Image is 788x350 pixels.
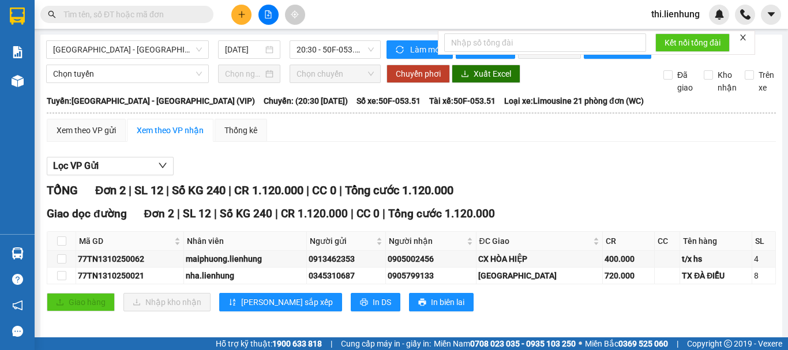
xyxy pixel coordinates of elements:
[275,207,278,220] span: |
[754,269,774,282] div: 8
[137,124,204,137] div: Xem theo VP nhận
[231,5,252,25] button: plus
[387,65,450,83] button: Chuyển phơi
[388,269,474,282] div: 0905799133
[677,337,678,350] span: |
[186,269,305,282] div: nha.lienhung
[766,9,776,20] span: caret-down
[603,232,655,251] th: CR
[387,40,453,59] button: syncLàm mới
[461,70,469,79] span: download
[665,36,721,49] span: Kết nối tổng đài
[382,207,385,220] span: |
[225,67,263,80] input: Chọn ngày
[431,296,464,308] span: In biên lai
[234,183,303,197] span: CR 1.120.000
[291,10,299,18] span: aim
[129,183,132,197] span: |
[47,183,78,197] span: TỔNG
[306,183,309,197] span: |
[357,207,380,220] span: CC 0
[214,207,217,220] span: |
[172,183,226,197] span: Số KG 240
[48,10,56,18] span: search
[76,268,184,284] td: 77TN1310250021
[53,41,202,58] span: Nha Trang - Đà Nẵng (VIP)
[134,183,163,197] span: SL 12
[310,235,374,247] span: Người gửi
[47,96,255,106] b: Tuyến: [GEOGRAPHIC_DATA] - [GEOGRAPHIC_DATA] (VIP)
[389,235,464,247] span: Người nhận
[166,183,169,197] span: |
[216,337,322,350] span: Hỗ trợ kỹ thuật:
[396,46,406,55] span: sync
[339,183,342,197] span: |
[504,95,644,107] span: Loại xe: Limousine 21 phòng đơn (WC)
[12,326,23,337] span: message
[12,300,23,311] span: notification
[309,269,384,282] div: 0345310687
[388,207,495,220] span: Tổng cước 1.120.000
[418,298,426,307] span: printer
[228,298,237,307] span: sort-ascending
[754,69,779,94] span: Trên xe
[47,207,127,220] span: Giao dọc đường
[47,293,115,311] button: uploadGiao hàng
[95,183,126,197] span: Đơn 2
[183,207,211,220] span: SL 12
[10,7,25,25] img: logo-vxr
[579,341,582,346] span: ⚪️
[309,253,384,265] div: 0913462353
[12,247,24,259] img: warehouse-icon
[12,274,23,285] span: question-circle
[297,65,374,82] span: Chọn chuyến
[264,10,272,18] span: file-add
[341,337,431,350] span: Cung cấp máy in - giấy in:
[724,340,732,348] span: copyright
[429,95,496,107] span: Tài xế: 50F-053.51
[79,235,172,247] span: Mã GD
[713,69,741,94] span: Kho nhận
[225,43,263,56] input: 13/10/2025
[682,269,749,282] div: TX ĐÀ ĐIỂU
[740,9,751,20] img: phone-icon
[219,293,342,311] button: sort-ascending[PERSON_NAME] sắp xếp
[264,95,348,107] span: Chuyến: (20:30 [DATE])
[655,232,680,251] th: CC
[642,7,709,21] span: thi.lienhung
[144,207,175,220] span: Đơn 2
[585,337,668,350] span: Miền Bắc
[238,10,246,18] span: plus
[682,253,749,265] div: t/x hs
[272,339,322,348] strong: 1900 633 818
[241,296,333,308] span: [PERSON_NAME] sắp xếp
[63,8,200,21] input: Tìm tên, số ĐT hoặc mã đơn
[680,232,752,251] th: Tên hàng
[605,253,652,265] div: 400.000
[655,33,730,52] button: Kết nối tổng đài
[224,124,257,137] div: Thống kê
[470,339,576,348] strong: 0708 023 035 - 0935 103 250
[345,183,453,197] span: Tổng cước 1.120.000
[177,207,180,220] span: |
[410,43,444,56] span: Làm mới
[360,298,368,307] span: printer
[78,253,182,265] div: 77TN1310250062
[228,183,231,197] span: |
[53,65,202,82] span: Chọn tuyến
[714,9,725,20] img: icon-new-feature
[351,207,354,220] span: |
[186,253,305,265] div: maiphuong.lienhung
[331,337,332,350] span: |
[618,339,668,348] strong: 0369 525 060
[12,46,24,58] img: solution-icon
[47,157,174,175] button: Lọc VP Gửi
[673,69,697,94] span: Đã giao
[78,269,182,282] div: 77TN1310250021
[478,269,601,282] div: [GEOGRAPHIC_DATA]
[351,293,400,311] button: printerIn DS
[123,293,211,311] button: downloadNhập kho nhận
[285,5,305,25] button: aim
[761,5,781,25] button: caret-down
[478,253,601,265] div: CX HÒA HIỆP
